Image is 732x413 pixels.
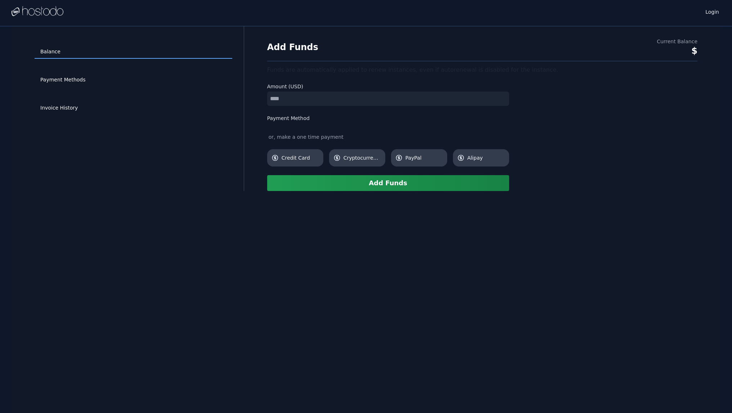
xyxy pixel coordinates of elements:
div: $ [657,45,697,57]
a: Balance [35,45,232,59]
a: Invoice History [35,101,232,115]
div: Funds are automatically applied to renew instances, even if autorenewal is disabled for the insta... [267,66,697,74]
h1: Add Funds [267,41,318,53]
span: Alipay [467,154,505,161]
span: PayPal [405,154,443,161]
div: Current Balance [657,38,697,45]
label: Payment Method [267,115,509,122]
a: Login [704,7,720,15]
div: or, make a one time payment [267,133,509,141]
label: Amount (USD) [267,83,509,90]
a: Payment Methods [35,73,232,87]
span: Credit Card [282,154,319,161]
img: Logo [12,6,63,17]
button: Add Funds [267,175,509,191]
span: Cryptocurrency [343,154,381,161]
